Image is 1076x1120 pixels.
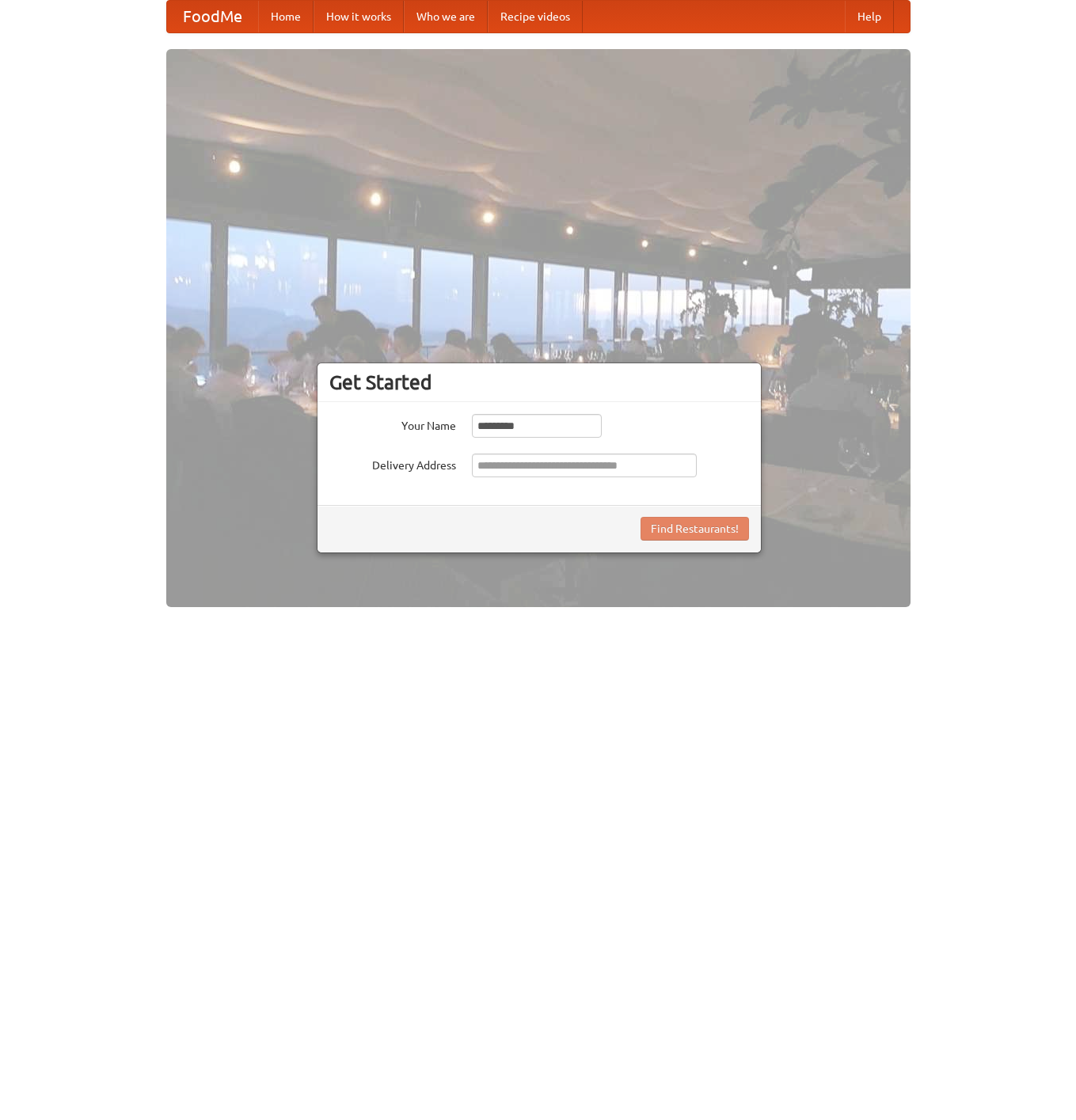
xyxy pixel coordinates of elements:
[488,1,583,32] a: Recipe videos
[329,370,749,394] h3: Get Started
[329,454,456,473] label: Delivery Address
[404,1,488,32] a: Who we are
[641,517,749,541] button: Find Restaurants!
[845,1,894,32] a: Help
[314,1,404,32] a: How it works
[329,414,456,434] label: Your Name
[167,1,258,32] a: FoodMe
[258,1,314,32] a: Home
